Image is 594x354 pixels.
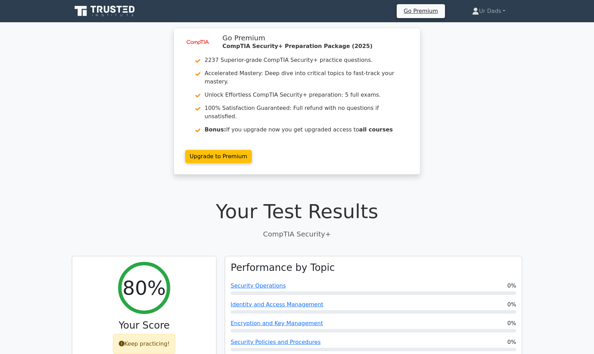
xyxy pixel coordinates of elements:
span: 0% [508,300,516,309]
a: Encryption and Key Management [231,320,323,327]
span: 0% [508,319,516,328]
span: 0% [508,282,516,290]
a: Upgrade to Premium [185,150,252,163]
h2: 80% [123,276,166,299]
h1: Your Test Results [72,200,522,223]
a: Security Operations [231,282,286,289]
div: Keep practicing! [113,334,176,354]
h3: Performance by Topic [231,262,335,274]
span: 0% [508,338,516,346]
a: Security Policies and Procedures [231,339,321,345]
a: Go Premium [399,6,442,16]
h3: Your Score [78,320,211,331]
a: Ur Dads [455,4,522,18]
p: CompTIA Security+ [72,229,522,239]
a: Identity and Access Management [231,301,323,308]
